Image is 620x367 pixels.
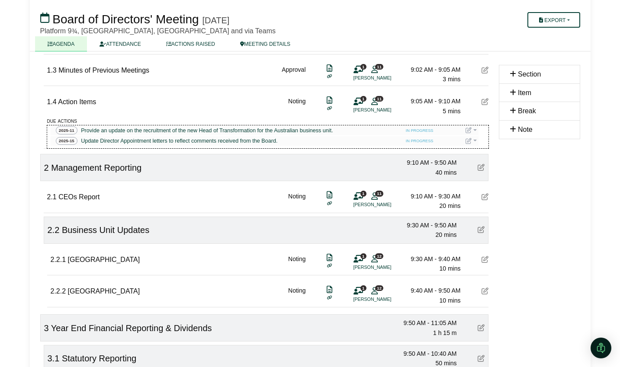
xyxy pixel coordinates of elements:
a: ATTENDANCE [87,36,153,51]
span: [GEOGRAPHIC_DATA] [68,287,140,295]
div: 9:10 AM - 9:30 AM [400,191,461,201]
div: Noting [288,286,305,305]
span: 1 [360,253,366,259]
div: 9:10 AM - 9:50 AM [396,158,457,167]
button: Export [527,12,580,28]
span: Note [518,126,533,133]
span: IN PROGRESS [403,128,436,134]
span: 1 h 15 m [433,329,456,336]
span: CEOs Report [58,193,100,201]
span: [GEOGRAPHIC_DATA] [68,256,140,263]
li: [PERSON_NAME] [353,106,418,114]
span: 1.4 [47,98,57,105]
div: 9:05 AM - 9:10 AM [400,96,461,106]
div: 9:50 AM - 10:40 AM [396,349,457,358]
span: 2025-11 [56,126,78,134]
span: Statutory Reporting [62,354,136,363]
div: 9:50 AM - 11:05 AM [396,318,457,328]
li: [PERSON_NAME] [353,264,418,271]
div: due actions [47,116,488,125]
span: 11 [375,96,383,102]
span: 11 [375,64,383,70]
div: Noting [288,96,305,116]
span: Break [518,107,536,115]
a: Provide an update on the recruitment of the new Head of Transformation for the Australian busines... [79,126,334,135]
span: Management Reporting [51,163,141,172]
span: 10 mins [439,265,460,272]
span: 40 mins [435,169,456,176]
span: Item [518,89,531,96]
span: 2.2 [48,225,60,235]
div: Approval [282,65,305,84]
span: 20 mins [435,231,456,238]
div: 9:30 AM - 9:40 AM [400,254,461,264]
span: 2025-15 [56,137,78,145]
span: 5 mins [443,108,460,115]
span: 2.2.1 [51,256,66,263]
div: 9:02 AM - 9:05 AM [400,65,461,74]
a: Update Director Appointment letters to reflect comments received from the Board. [79,137,279,145]
a: AGENDA [35,36,87,51]
span: Action Items [58,98,96,105]
span: Minutes of Previous Meetings [58,67,149,74]
a: MEETING DETAILS [228,36,303,51]
span: 1 [360,191,366,196]
span: 50 mins [435,360,456,367]
div: Noting [288,254,305,274]
li: [PERSON_NAME] [353,296,418,303]
span: 1 [360,64,366,70]
span: 12 [375,253,383,259]
span: 10 mins [439,297,460,304]
span: 1 [360,96,366,102]
div: Open Intercom Messenger [591,338,611,358]
a: ACTIONS RAISED [154,36,228,51]
li: [PERSON_NAME] [353,74,418,82]
span: 11 [375,191,383,196]
span: 20 mins [439,202,460,209]
span: IN PROGRESS [403,138,436,145]
div: [DATE] [202,15,229,26]
span: 12 [375,285,383,291]
div: Noting [288,191,305,211]
span: Section [518,70,541,78]
span: Board of Directors' Meeting [52,13,199,26]
li: [PERSON_NAME] [353,201,418,208]
span: 1 [360,285,366,291]
span: Business Unit Updates [62,225,149,235]
span: 2.1 [47,193,57,201]
span: 2.2.2 [51,287,66,295]
div: 9:40 AM - 9:50 AM [400,286,461,295]
div: 9:30 AM - 9:50 AM [396,220,457,230]
span: 3 [44,323,49,333]
span: Year End Financial Reporting & Dividends [51,323,212,333]
span: 3.1 [48,354,60,363]
span: 3 mins [443,76,460,83]
span: 2 [44,163,49,172]
span: Platform 9¾, [GEOGRAPHIC_DATA], [GEOGRAPHIC_DATA] and via Teams [40,27,276,35]
span: 1.3 [47,67,57,74]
